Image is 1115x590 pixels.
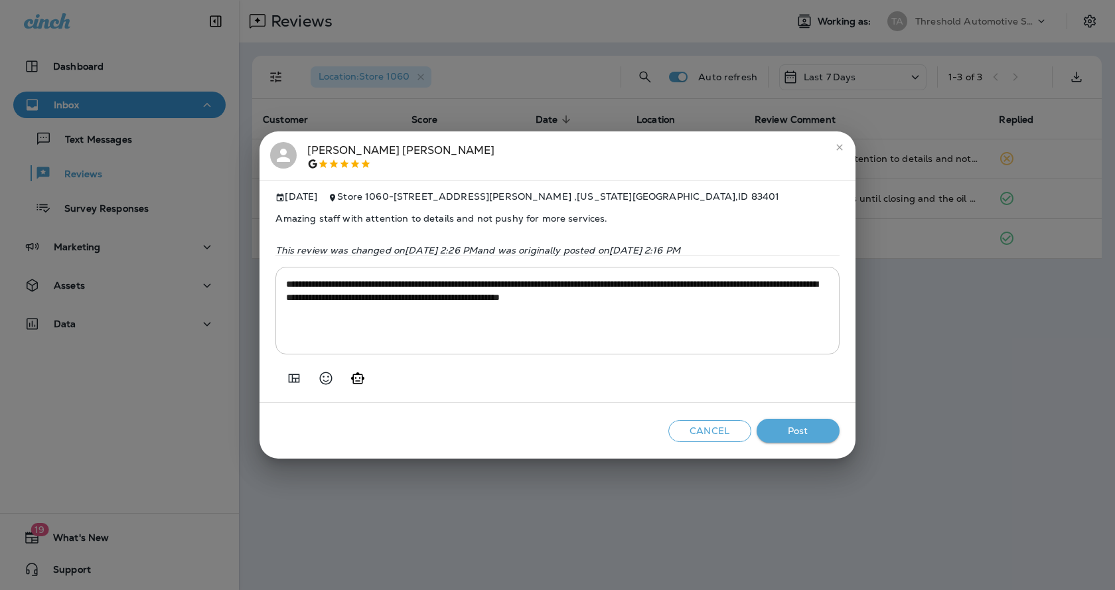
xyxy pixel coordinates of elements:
span: Amazing staff with attention to details and not pushy for more services. [275,202,839,234]
p: This review was changed on [DATE] 2:26 PM [275,245,839,256]
button: Generate AI response [344,365,371,392]
button: Select an emoji [313,365,339,392]
button: Add in a premade template [281,365,307,392]
span: and was originally posted on [DATE] 2:16 PM [477,244,680,256]
button: close [829,137,850,158]
span: [DATE] [275,191,317,202]
button: Cancel [668,420,751,442]
div: [PERSON_NAME] [PERSON_NAME] [307,142,494,170]
button: Post [757,419,840,443]
span: Store 1060 - [STREET_ADDRESS][PERSON_NAME] , [US_STATE][GEOGRAPHIC_DATA] , ID 83401 [337,190,779,202]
